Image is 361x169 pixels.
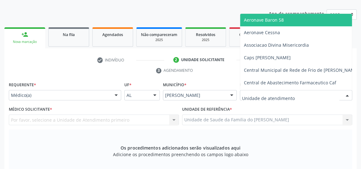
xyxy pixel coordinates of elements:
div: person_add [21,31,28,38]
label: Médico Solicitante [9,105,52,114]
div: 2025 [141,38,177,42]
span: Aeronave Baron 58 [244,17,284,23]
span: [PERSON_NAME] [165,92,224,98]
span: Associacao Divina Misericordia [244,42,309,48]
div: Nova marcação [9,40,41,44]
span: Central Municipal de Rede de Frio de [PERSON_NAME] [244,67,359,73]
input: Unidade de atendimento [242,92,339,105]
p: Ano de acompanhamento [269,9,324,17]
div: 2025 [190,38,221,42]
div: 2025 [234,38,265,42]
label: Requerente [9,80,36,90]
span: Central de Abastecimento Farmaceutico Caf [244,80,336,86]
label: UF [124,80,132,90]
label: Município [163,80,186,90]
span: Agendados [102,32,123,37]
div: Unidade solicitante [181,57,224,63]
span: Aeronave Cessna [244,29,280,35]
span: Não compareceram [141,32,177,37]
span: Caps [PERSON_NAME] [244,55,291,61]
span: Adicione os procedimentos preenchendo os campos logo abaixo [113,151,248,158]
span: Na fila [63,32,75,37]
div: 2 [173,57,179,63]
span: Os procedimentos adicionados serão visualizados aqui [121,145,240,151]
label: Unidade de referência [182,105,232,114]
span: AL [127,92,147,98]
span: Resolvidos [196,32,215,37]
span: Médico(a) [11,92,108,98]
span: Cancelados [239,32,260,37]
